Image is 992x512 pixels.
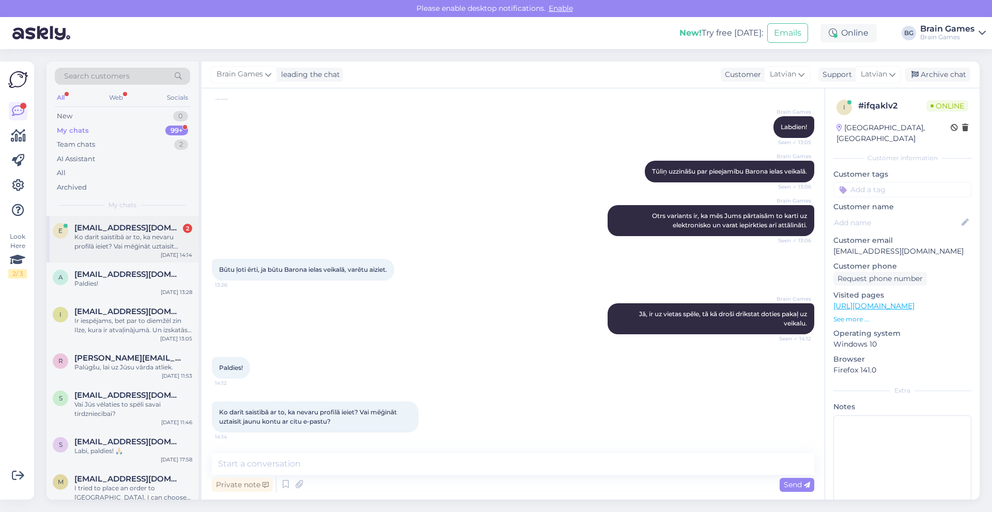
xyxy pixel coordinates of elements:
p: Customer email [833,235,971,246]
span: s [59,394,63,402]
p: Customer name [833,201,971,212]
div: 99+ [165,126,188,136]
div: Brain Games [920,33,974,41]
div: [DATE] 11:53 [162,372,192,380]
div: [GEOGRAPHIC_DATA], [GEOGRAPHIC_DATA] [836,122,951,144]
div: leading the chat [277,69,340,80]
a: [URL][DOMAIN_NAME] [833,301,915,311]
div: I tried to place an order to [GEOGRAPHIC_DATA]. I can choose "Finland" but none of the addresses ... [74,484,192,502]
div: [DATE] 11:46 [161,418,192,426]
div: My chats [57,126,89,136]
span: 14:14 [215,433,254,441]
span: Latvian [861,69,887,80]
span: Ko darīt saistībā ar to, ka nevaru profilā ieiet? Vai mēģināt uztaisīt jaunu kontu ar citu e-pastu? [219,408,398,425]
div: Labi, paldies! 🙏🏻 [74,446,192,456]
div: New [57,111,72,121]
span: r [58,357,63,365]
span: Brain Games [216,69,263,80]
span: Labdien! [781,123,807,131]
div: 0 [173,111,188,121]
span: Paldies! [219,364,243,371]
span: i [59,311,61,318]
div: Palūgšu, lai uz Jūsu vārda atliek. [74,363,192,372]
div: Socials [165,91,190,104]
span: Brain Games [772,108,811,116]
span: Seen ✓ 13:06 [772,183,811,191]
span: Brain Games [772,197,811,205]
div: All [55,91,67,104]
span: Send [784,480,810,489]
div: AI Assistant [57,154,95,164]
p: Notes [833,401,971,412]
span: Seen ✓ 13:06 [772,237,811,244]
a: Brain GamesBrain Games [920,25,986,41]
span: Jā, ir uz vietas spēle, tā kā droši drīkstat doties pakaļ uz veikalu. [639,310,809,327]
div: 2 [174,139,188,150]
div: # ifqaklv2 [858,100,926,112]
span: Search customers [64,71,130,82]
div: All [57,168,66,178]
span: m [58,478,64,486]
div: Try free [DATE]: [679,27,763,39]
span: 14:12 [215,379,254,387]
span: Būtu ļoti ērti, ja būtu Barona ielas veikalā, varētu aiziet. [219,266,387,273]
div: Support [818,69,852,80]
div: Extra [833,386,971,395]
p: See more ... [833,315,971,324]
span: 13:26 [215,281,254,289]
span: Seen ✓ 13:05 [772,138,811,146]
span: administration@chesston.com [74,270,182,279]
div: Customer information [833,153,971,163]
span: Brain Games [772,152,811,160]
span: Seen ✓ 14:12 [772,335,811,343]
button: Emails [767,23,808,43]
span: My chats [109,200,136,210]
div: Brain Games [920,25,974,33]
p: Customer tags [833,169,971,180]
div: [DATE] 13:28 [161,288,192,296]
div: Team chats [57,139,95,150]
p: [EMAIL_ADDRESS][DOMAIN_NAME] [833,246,971,257]
div: Ir iespējams, bet par to diemžēl zin Ilze, kura ir atvaļinājumā. Un izskatās, ka uz šo pēdējo brī... [74,316,192,335]
p: Windows 10 [833,339,971,350]
div: 2 [183,224,192,233]
input: Add a tag [833,182,971,197]
div: Look Here [8,232,27,278]
div: Archive chat [905,68,970,82]
span: spetrovska1996@gmail.com [74,437,182,446]
span: roberts-do@inbox.lv [74,353,182,363]
div: Private note [212,478,273,492]
span: Online [926,100,968,112]
span: e [58,227,63,235]
div: Ko darīt saistībā ar to, ka nevaru profilā ieiet? Vai mēģināt uztaisīt jaunu kontu ar citu e-pastu? [74,232,192,251]
div: Online [820,24,877,42]
span: a [58,273,63,281]
div: Customer [721,69,761,80]
p: Firefox 141.0 [833,365,971,376]
div: Vai Jūs vēlaties to spēli savai tirdzniecībai? [74,400,192,418]
span: sendijs40@inbox.lv [74,391,182,400]
span: Enable [546,4,576,13]
p: Operating system [833,328,971,339]
span: Brain Games [772,295,811,303]
div: 2 / 3 [8,269,27,278]
p: Visited pages [833,290,971,301]
div: Paldies! [74,279,192,288]
span: Latvian [770,69,796,80]
div: [DATE] 13:05 [160,335,192,343]
img: Askly Logo [8,70,28,89]
span: Tūliņ uzzināšu par pieejamību Barona ielas veikalā. [652,167,807,175]
div: Web [107,91,125,104]
input: Add name [834,217,959,228]
span: s [59,441,63,448]
b: New! [679,28,702,38]
div: [DATE] 17:58 [161,456,192,463]
p: Browser [833,354,971,365]
div: Archived [57,182,87,193]
span: elinatrede@gmail.com [74,223,182,232]
p: Customer phone [833,261,971,272]
div: BG [902,26,916,40]
div: [DATE] 14:14 [161,251,192,259]
span: i [843,103,845,111]
span: irinamincenberga@gmail.com [74,307,182,316]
